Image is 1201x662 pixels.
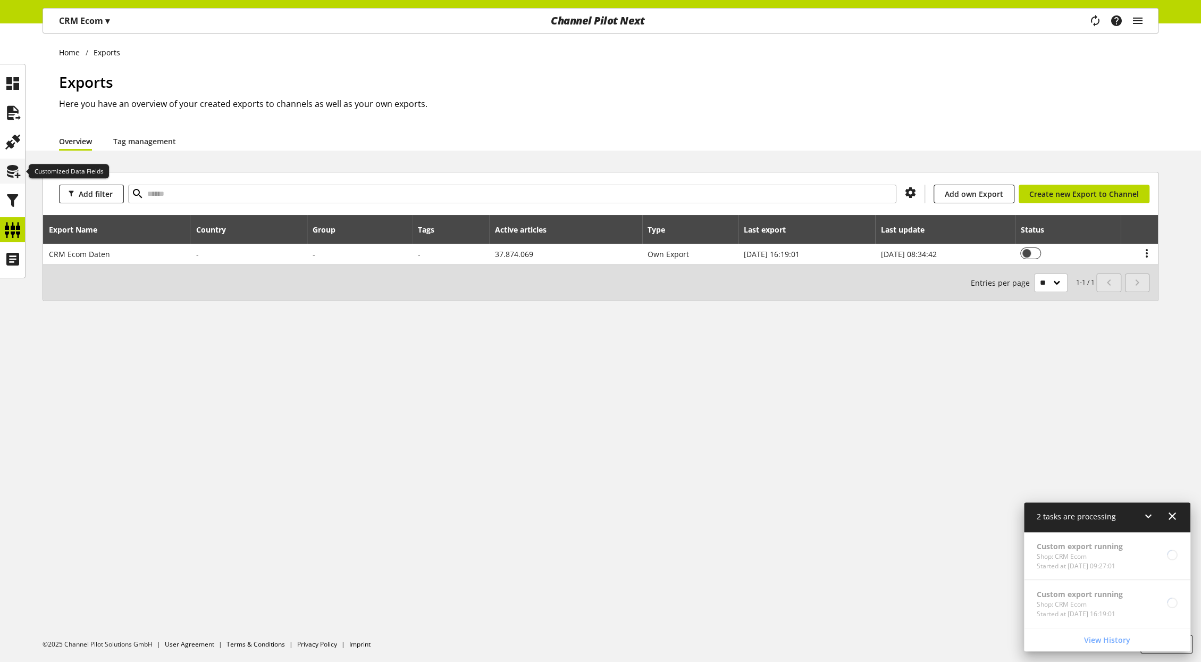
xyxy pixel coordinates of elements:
div: Type [648,224,676,235]
div: Last update [881,224,935,235]
a: Imprint [349,640,371,649]
span: View History [1084,634,1130,646]
a: Create new Export to Channel [1019,185,1149,203]
a: Tag management [113,136,176,147]
a: Overview [59,136,92,147]
span: ▾ [105,15,110,27]
div: Export Name [49,224,108,235]
div: Group [313,224,346,235]
span: - [418,249,421,259]
div: Status [1020,224,1054,235]
span: [DATE] 16:19:01 [744,249,800,259]
h2: Here you have an overview of your created exports to channels as well as your own exports. [59,97,1158,110]
span: [DATE] 08:34:42 [881,249,937,259]
span: Entries per page [971,277,1034,288]
span: 37.874.069 [495,249,533,259]
span: 2 tasks are processing [1037,511,1116,522]
small: 1-1 / 1 [971,274,1095,292]
span: Add filter [79,188,113,200]
div: Country [196,224,237,235]
li: ©2025 Channel Pilot Solutions GmbH [43,640,165,649]
a: View History [1026,631,1188,649]
nav: main navigation [43,8,1158,34]
span: CRM Ecom Daten [49,249,110,259]
p: CRM Ecom [59,14,110,27]
div: Tags [418,224,434,235]
a: User Agreement [165,640,214,649]
span: - [196,249,199,259]
button: Add filter [59,185,124,203]
a: Add own Export [934,185,1014,203]
span: Own Export [648,249,689,259]
div: Active articles [495,224,557,235]
span: Create new Export to Channel [1029,188,1139,200]
a: Home [59,47,86,58]
a: Privacy Policy [297,640,337,649]
a: Terms & Conditions [226,640,285,649]
span: Exports [59,72,113,92]
span: Add own Export [945,188,1003,200]
div: Customized Data Fields [29,164,109,179]
div: Last export [744,224,796,235]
